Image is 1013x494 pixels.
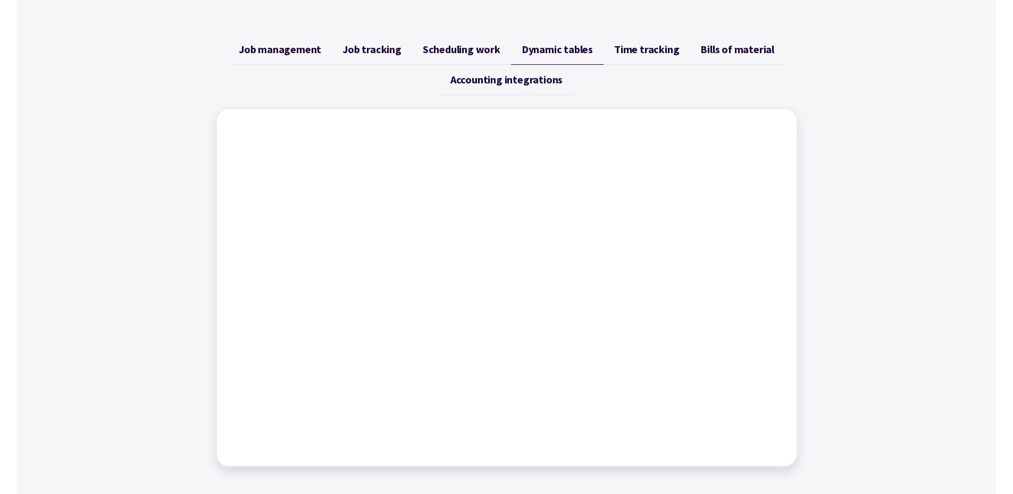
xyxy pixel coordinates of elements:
span: Accounting integrations [450,73,563,86]
span: Time tracking [614,43,679,56]
span: Job tracking [342,43,401,56]
span: Scheduling work [423,43,500,56]
span: Bills of material [700,43,774,56]
iframe: Factory - Viewing your jobs using Dynamic Tables [228,120,786,455]
iframe: Chat Widget [831,379,1013,494]
span: Job management [239,43,321,56]
span: Dynamic tables [522,43,593,56]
